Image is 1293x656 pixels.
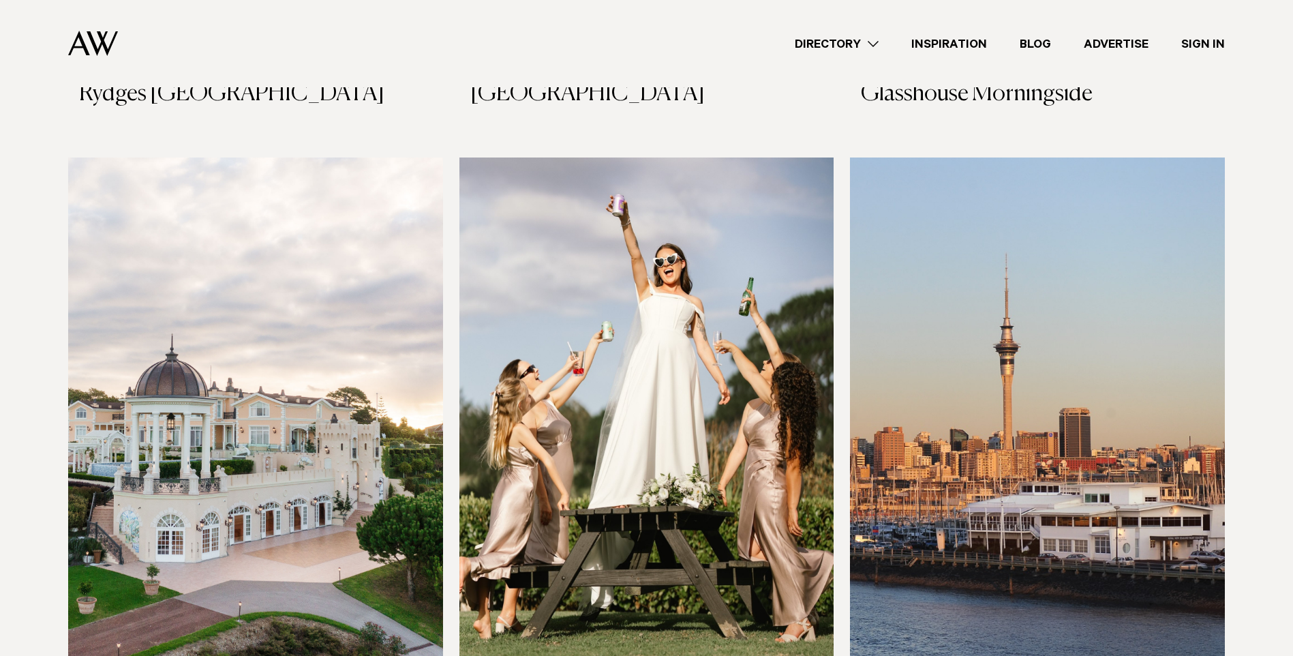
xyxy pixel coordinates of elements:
[895,35,1003,53] a: Inspiration
[861,80,1214,108] h3: Glasshouse Morningside
[778,35,895,53] a: Directory
[1067,35,1165,53] a: Advertise
[1165,35,1241,53] a: Sign In
[68,31,118,56] img: Auckland Weddings Logo
[79,80,432,108] h3: Rydges [GEOGRAPHIC_DATA]
[470,80,823,108] h3: [GEOGRAPHIC_DATA]
[1003,35,1067,53] a: Blog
